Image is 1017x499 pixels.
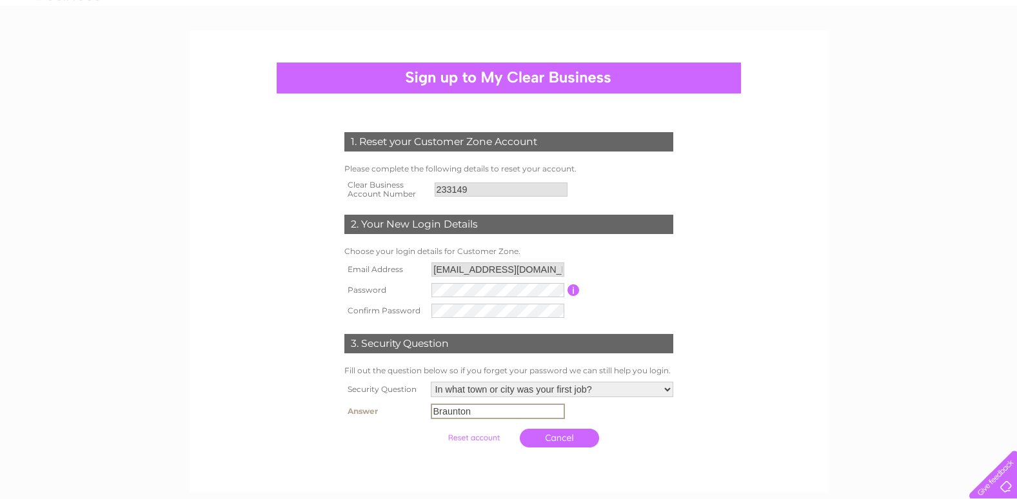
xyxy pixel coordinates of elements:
div: Clear Business is a trading name of Verastar Limited (registered in [GEOGRAPHIC_DATA] No. 3667643... [204,7,814,63]
img: logo.png [35,34,101,73]
input: Information [568,284,580,296]
th: Password [341,280,429,300]
th: Answer [341,400,428,422]
td: Please complete the following details to reset your account. [341,161,676,177]
a: 0333 014 3131 [774,6,863,23]
div: 2. Your New Login Details [344,215,673,234]
input: Submit [434,429,513,447]
th: Security Question [341,378,428,400]
td: Fill out the question below so if you forget your password we can still help you login. [341,363,676,378]
a: Telecoms [905,55,943,64]
th: Confirm Password [341,300,429,321]
a: Contact [978,55,1009,64]
a: Water [836,55,861,64]
a: Energy [869,55,897,64]
th: Email Address [341,259,429,280]
div: 1. Reset your Customer Zone Account [344,132,673,152]
td: Choose your login details for Customer Zone. [341,244,676,259]
th: Clear Business Account Number [341,177,431,202]
a: Cancel [520,429,599,447]
div: 3. Security Question [344,334,673,353]
a: Blog [951,55,970,64]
